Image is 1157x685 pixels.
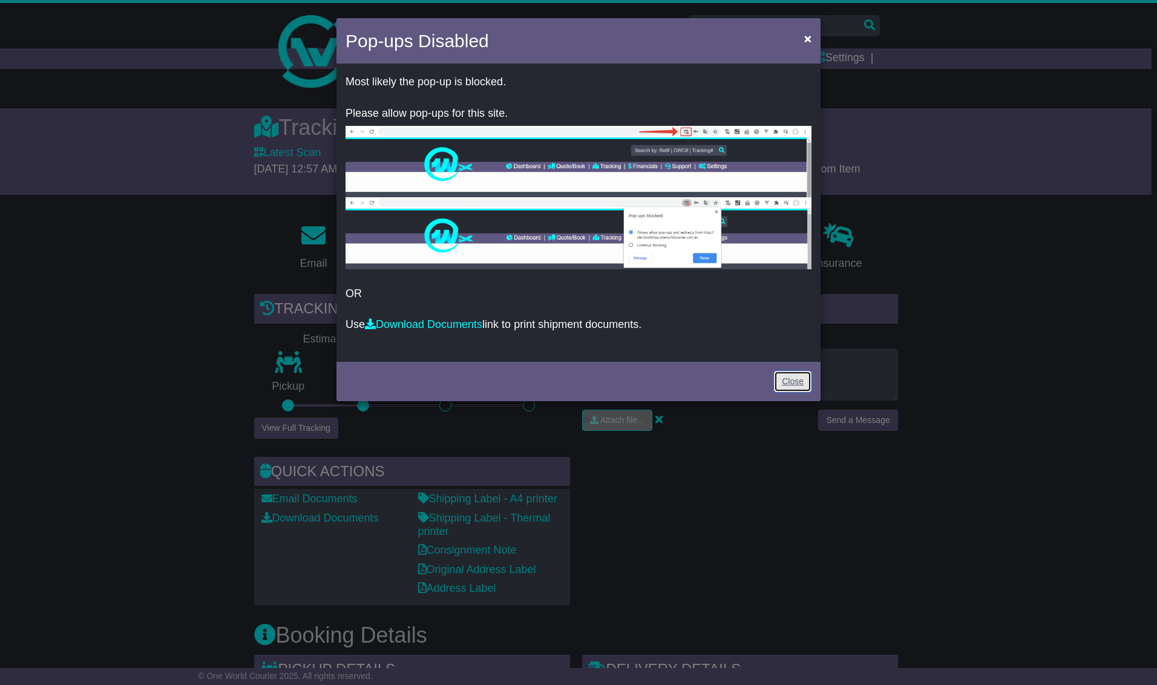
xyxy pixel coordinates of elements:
a: Close [774,371,811,392]
p: Use link to print shipment documents. [346,318,811,332]
img: allow-popup-2.png [346,197,811,269]
div: OR [336,67,821,359]
p: Please allow pop-ups for this site. [346,107,811,120]
a: Download Documents [365,318,482,330]
span: × [804,31,811,45]
img: allow-popup-1.png [346,126,811,197]
h4: Pop-ups Disabled [346,27,489,54]
p: Most likely the pop-up is blocked. [346,76,811,89]
button: Close [798,26,818,51]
